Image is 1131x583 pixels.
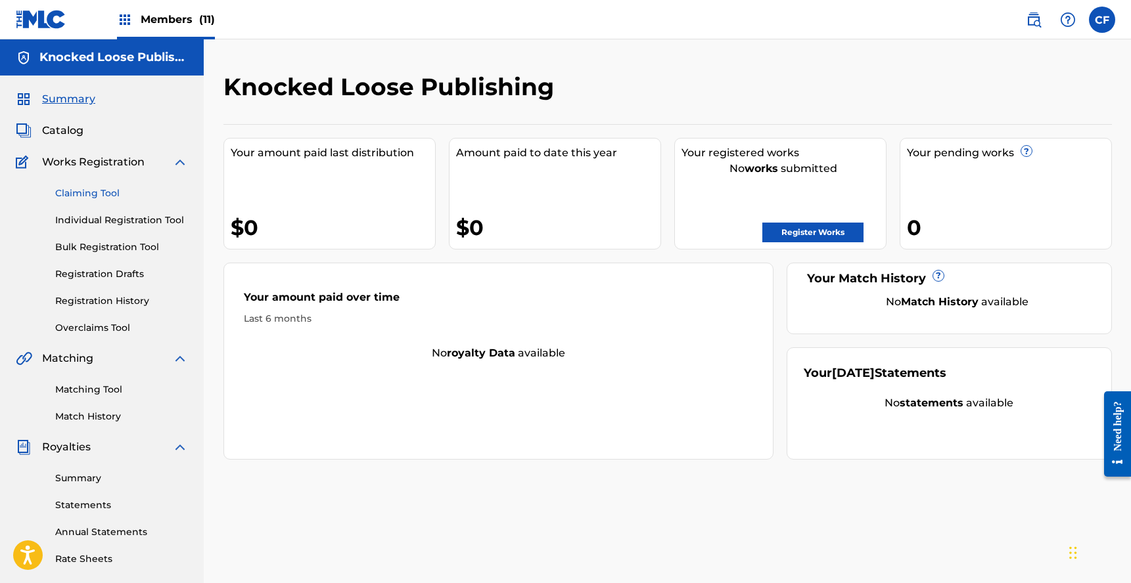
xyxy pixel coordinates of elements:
[39,50,188,65] h5: Knocked Loose Publishing
[832,366,875,380] span: [DATE]
[681,145,886,161] div: Your registered works
[820,294,1095,310] div: No available
[907,213,1111,242] div: 0
[16,10,66,29] img: MLC Logo
[16,123,83,139] a: CatalogCatalog
[244,312,754,326] div: Last 6 months
[16,123,32,139] img: Catalog
[231,213,435,242] div: $0
[55,267,188,281] a: Registration Drafts
[16,351,32,366] img: Matching
[933,270,944,281] span: ?
[231,145,435,161] div: Your amount paid last distribution
[55,498,188,512] a: Statements
[901,295,979,308] strong: Match History
[172,439,188,455] img: expand
[447,347,515,359] strong: royalty data
[1069,533,1077,572] div: Drag
[42,439,91,455] span: Royalties
[1060,12,1076,28] img: help
[42,154,145,170] span: Works Registration
[900,397,963,409] strong: statements
[1065,520,1131,583] iframe: Chat Widget
[16,439,32,455] img: Royalties
[1094,381,1131,487] iframe: Resource Center
[42,91,95,107] span: Summary
[172,154,188,170] img: expand
[55,383,188,397] a: Matching Tool
[224,345,773,361] div: No available
[1089,7,1115,33] div: User Menu
[681,161,886,177] div: No submitted
[16,154,33,170] img: Works Registration
[16,50,32,66] img: Accounts
[244,290,754,312] div: Your amount paid over time
[141,12,215,27] span: Members
[55,186,188,200] a: Claiming Tool
[1055,7,1081,33] div: Help
[804,270,1095,288] div: Your Match History
[804,395,1095,411] div: No available
[223,72,561,102] h2: Knocked Loose Publishing
[1021,146,1032,156] span: ?
[42,351,93,366] span: Matching
[456,145,660,161] div: Amount paid to date this year
[55,321,188,335] a: Overclaims Tool
[907,145,1111,161] div: Your pending works
[199,13,215,26] span: (11)
[172,351,188,366] img: expand
[55,525,188,539] a: Annual Statements
[55,410,188,423] a: Match History
[55,240,188,254] a: Bulk Registration Tool
[42,123,83,139] span: Catalog
[16,91,95,107] a: SummarySummary
[16,91,32,107] img: Summary
[456,213,660,242] div: $0
[55,552,188,566] a: Rate Sheets
[804,364,946,382] div: Your Statements
[1026,12,1042,28] img: search
[117,12,133,28] img: Top Rightsholders
[55,471,188,485] a: Summary
[55,213,188,227] a: Individual Registration Tool
[762,223,864,242] a: Register Works
[745,162,778,175] strong: works
[1021,7,1047,33] a: Public Search
[55,294,188,308] a: Registration History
